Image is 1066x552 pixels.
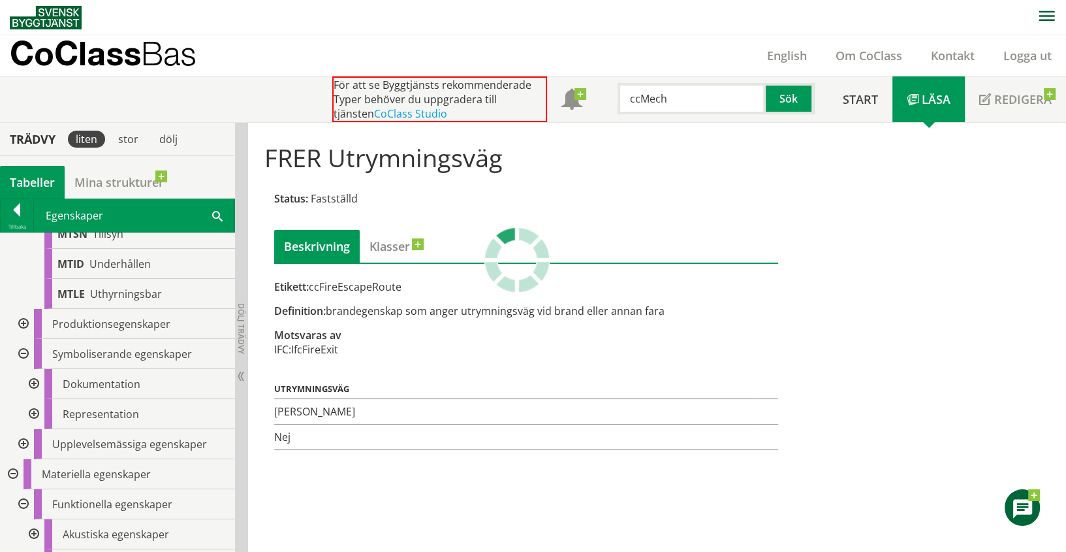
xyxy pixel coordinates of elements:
span: Uthyrningsbar [90,287,162,301]
span: Dölj trädvy [236,303,247,354]
div: utrymningsväg [274,382,779,393]
span: Notifikationer [561,90,582,111]
span: MTSN [57,227,87,241]
span: MTID [57,257,84,271]
span: Redigera [994,91,1052,107]
span: Akustiska egenskaper [63,527,169,542]
img: Svensk Byggtjänst [10,6,82,29]
td: [PERSON_NAME] [274,399,757,425]
a: Start [828,76,892,122]
span: Läsa [922,91,950,107]
div: För att se Byggtjänsts rekommenderade Typer behöver du uppgradera till tjänsten [332,76,547,122]
span: Motsvaras av [274,328,341,342]
button: Sök [766,83,814,114]
span: Definition: [274,304,326,318]
img: Laddar [484,227,550,293]
span: Representation [63,407,139,421]
span: MTLE [57,287,85,301]
div: stor [110,131,146,148]
div: Trädvy [3,132,63,146]
span: Tillsyn [93,227,123,241]
div: ccFireEscapeRoute [274,280,779,294]
span: Materiella egenskaper [42,467,151,481]
a: Redigera [965,76,1066,122]
span: Bas [141,34,196,73]
a: CoClassBas [10,35,225,76]
span: Underhållen [89,257,151,271]
a: English [753,48,821,63]
div: brandegenskap som anger utrymningsväg vid brand eller annan fara [274,304,779,318]
a: Klasser [360,230,420,263]
span: Start [843,91,878,107]
span: Status: [274,191,308,206]
td: IFC: [274,342,291,357]
span: Etikett: [274,280,309,294]
td: IfcFireExit [291,342,338,357]
span: Funktionella egenskaper [52,497,172,511]
a: Kontakt [917,48,989,63]
input: Sök [618,83,766,114]
div: dölj [151,131,185,148]
div: Beskrivning [274,230,360,263]
a: Logga ut [989,48,1066,63]
a: Om CoClass [821,48,917,63]
a: CoClass Studio [374,106,447,121]
span: Dokumentation [63,377,140,391]
div: Tillbaka [1,221,33,232]
a: Mina strukturer [65,166,174,199]
span: Symboliserande egenskaper [52,347,192,361]
span: Upplevelsemässiga egenskaper [52,437,207,451]
h1: FRER Utrymningsväg [264,143,1050,172]
p: CoClass [10,46,196,61]
div: Egenskaper [34,199,234,232]
a: Läsa [892,76,965,122]
span: Produktionsegenskaper [52,317,170,331]
td: Nej [274,425,757,450]
span: Fastställd [311,191,358,206]
span: Sök i tabellen [212,208,223,222]
div: liten [68,131,105,148]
